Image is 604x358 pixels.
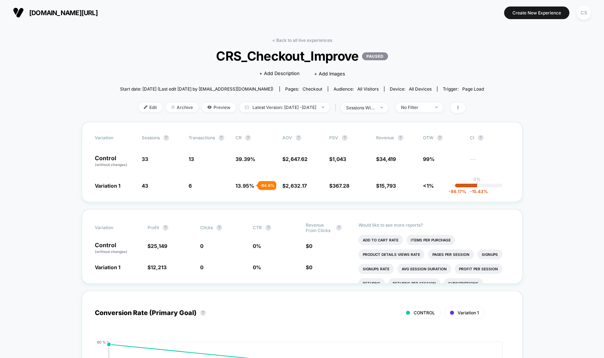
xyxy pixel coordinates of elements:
img: Visually logo [13,7,24,18]
span: Variation [95,135,135,141]
span: (without changes) [95,162,127,167]
button: Create New Experience [504,6,569,19]
span: Page Load [462,86,484,92]
span: CTR [253,225,262,230]
p: Control [95,155,135,167]
div: Pages: [285,86,322,92]
span: Profit [147,225,159,230]
img: edit [144,105,147,109]
span: Device: [384,86,437,92]
span: 367.28 [332,183,349,189]
span: -86.17 % [449,189,466,194]
button: ? [478,135,484,141]
span: $ [306,243,312,249]
span: Archive [166,102,198,112]
img: calendar [245,105,249,109]
span: Revenue From Clicks [306,222,332,233]
div: sessions with impression [346,105,375,110]
span: CRS_Checkout_Improve [138,48,466,64]
button: ? [437,135,443,141]
span: 0 [200,243,203,249]
span: Revenue [376,135,394,140]
p: PAUSED [362,52,388,60]
div: Trigger: [443,86,484,92]
p: | [476,182,478,187]
span: CR [235,135,242,140]
button: ? [398,135,404,141]
button: [DOMAIN_NAME][URL] [11,7,100,18]
li: Pages Per Session [428,249,474,259]
span: OTW [423,135,463,141]
div: Audience: [334,86,379,92]
span: all devices [409,86,432,92]
span: | [333,102,341,113]
span: Variation 1 [95,264,120,270]
span: 99% [423,156,435,162]
li: Subscriptions [444,278,483,288]
span: Edit [138,102,162,112]
button: ? [216,225,222,231]
span: Transactions [189,135,215,140]
span: 12,213 [151,264,167,270]
button: ? [219,135,224,141]
span: 2,647.62 [286,156,308,162]
button: ? [342,135,348,141]
span: $ [147,264,167,270]
img: end [380,107,383,108]
span: 43 [142,183,148,189]
img: end [171,105,175,109]
span: Clicks [200,225,213,230]
button: ? [163,225,168,231]
li: Add To Cart Rate [358,235,403,245]
p: 0% [473,176,481,182]
span: + Add Images [314,71,345,77]
span: 39.39 % [235,156,255,162]
span: [DOMAIN_NAME][URL] [29,9,98,17]
li: Items Per Purchase [406,235,455,245]
div: CS [577,6,591,20]
a: < Back to all live experiences [272,38,332,43]
li: Profit Per Session [455,264,502,274]
span: (without changes) [95,249,127,254]
span: -15.43 % [466,189,488,194]
span: $ [376,156,396,162]
span: All Visitors [357,86,379,92]
span: Variation 1 [95,183,120,189]
span: $ [306,264,312,270]
span: 15,793 [379,183,396,189]
img: end [435,106,438,108]
span: 0 [200,264,203,270]
span: 0 % [253,243,261,249]
span: + Add Description [259,70,300,77]
button: ? [245,135,251,141]
tspan: 60 % [97,340,106,344]
span: Sessions [142,135,160,140]
span: Variation 1 [458,310,479,315]
span: 13 [189,156,194,162]
div: - 64.6 % [258,181,276,190]
span: 0 [309,264,312,270]
span: $ [282,156,308,162]
button: ? [265,225,271,231]
span: 13.95 % [235,183,254,189]
li: Returns Per Session [388,278,440,288]
span: <1% [423,183,434,189]
span: 25,149 [151,243,167,249]
span: Preview [202,102,236,112]
button: ? [296,135,301,141]
span: 33 [142,156,148,162]
button: ? [163,135,169,141]
span: $ [376,183,396,189]
span: 6 [189,183,192,189]
button: ? [200,310,206,316]
span: Latest Version: [DATE] - [DATE] [239,102,330,112]
span: AOV [282,135,292,140]
div: No Filter [401,105,430,110]
span: 0 % [253,264,261,270]
span: Variation [95,222,135,233]
li: Avg Session Duration [397,264,451,274]
span: 0 [309,243,312,249]
span: 34,419 [379,156,396,162]
span: CI [470,135,510,141]
span: Start date: [DATE] (Last edit [DATE] by [EMAIL_ADDRESS][DOMAIN_NAME]) [120,86,273,92]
